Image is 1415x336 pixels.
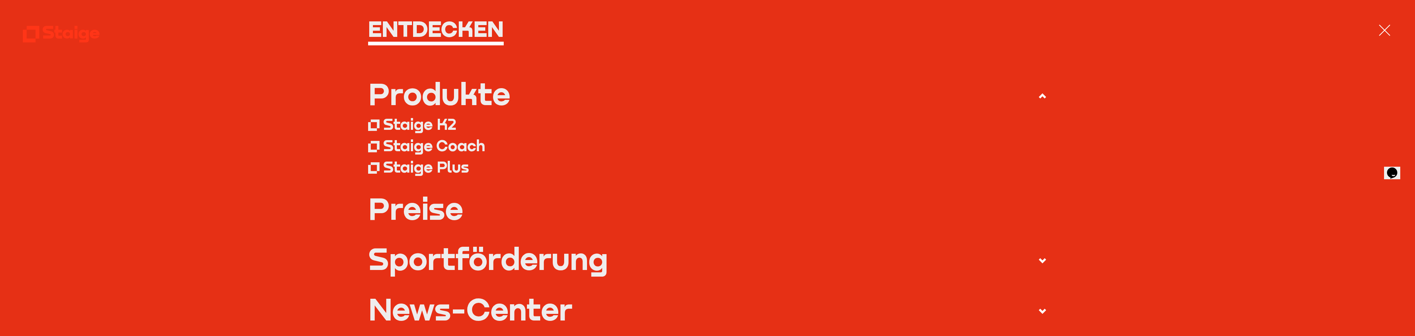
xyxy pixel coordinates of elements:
[368,78,510,108] div: Produkte
[368,294,573,324] div: News-Center
[368,243,608,273] div: Sportförderung
[383,115,456,134] div: Staige K2
[368,113,1047,135] a: Staige K2
[383,136,485,155] div: Staige Coach
[1384,157,1408,179] iframe: chat widget
[368,156,1047,178] a: Staige Plus
[368,193,1047,223] a: Preise
[383,157,469,177] div: Staige Plus
[368,135,1047,156] a: Staige Coach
